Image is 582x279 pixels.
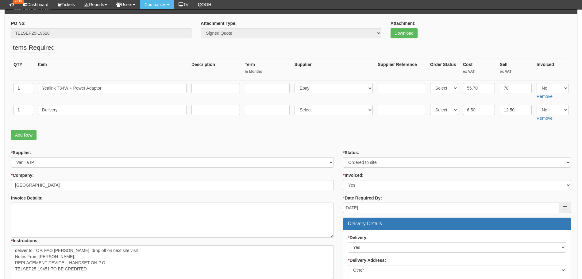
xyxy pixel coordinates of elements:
[11,172,34,178] label: Company:
[428,59,461,80] th: Order Status
[189,59,242,80] th: Description
[375,59,428,80] th: Supplier Reference
[343,195,382,201] label: Date Required By:
[11,20,25,26] label: PO No:
[537,94,553,99] a: Remove
[36,59,189,80] th: Item
[534,59,571,80] th: Invoiced
[343,149,359,156] label: Status:
[343,172,364,178] label: Invoiced:
[11,43,55,52] legend: Items Required
[11,130,37,140] a: Add Row
[391,20,416,26] label: Attachment:
[461,59,497,80] th: Cost
[500,69,532,74] small: ex VAT
[11,149,31,156] label: Supplier:
[292,59,376,80] th: Supplier
[242,59,292,80] th: Term
[245,69,290,74] small: In Months
[11,59,36,80] th: QTY
[497,59,534,80] th: Sell
[391,28,418,38] a: Download
[201,20,237,26] label: Attachment Type:
[463,69,495,74] small: ex VAT
[11,238,39,244] label: Instructions:
[11,195,43,201] label: Invoice Details:
[348,257,386,263] label: Delivery Address:
[537,116,553,121] a: Remove
[348,234,368,241] label: Delivery:
[348,221,566,227] h3: Delivery Details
